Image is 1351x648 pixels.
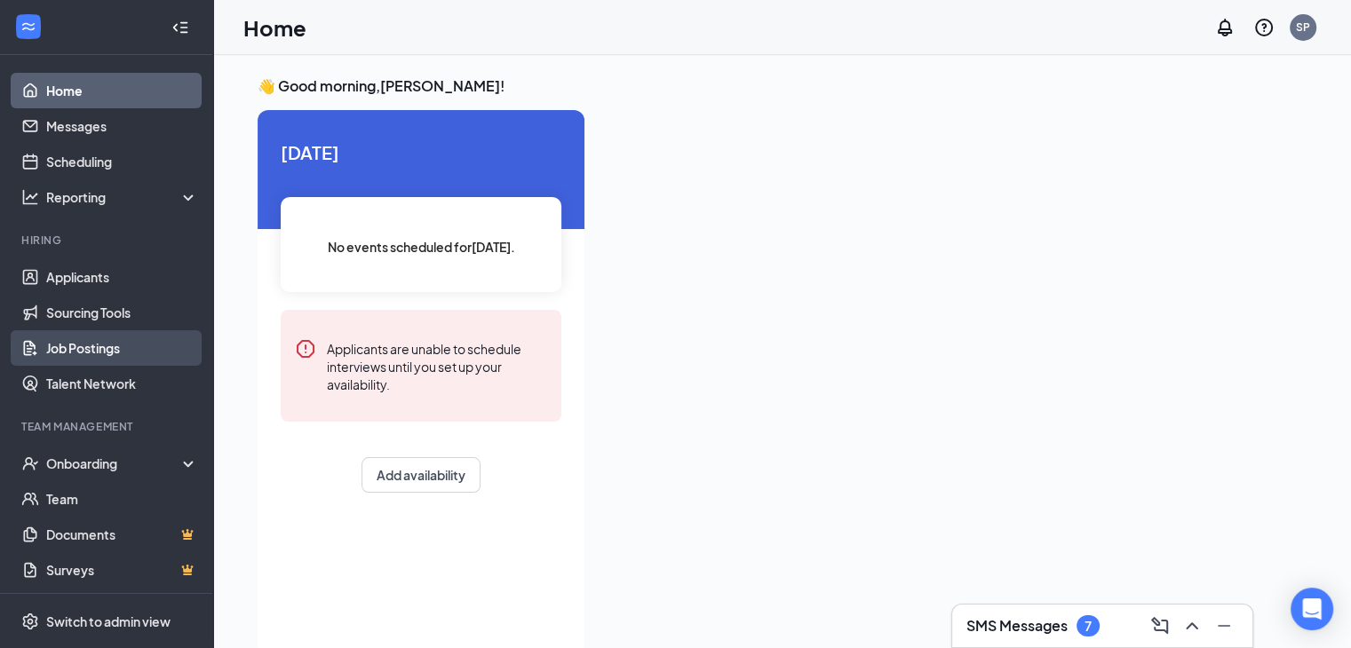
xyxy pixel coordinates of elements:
[1253,17,1275,38] svg: QuestionInfo
[46,481,198,517] a: Team
[243,12,306,43] h1: Home
[328,237,515,257] span: No events scheduled for [DATE] .
[46,108,198,144] a: Messages
[1291,588,1333,630] div: Open Intercom Messenger
[46,517,198,552] a: DocumentsCrown
[46,612,171,630] div: Switch to admin view
[21,612,39,630] svg: Settings
[21,233,195,248] div: Hiring
[21,419,195,434] div: Team Management
[21,188,39,206] svg: Analysis
[46,552,198,588] a: SurveysCrown
[327,338,547,393] div: Applicants are unable to schedule interviews until you set up your availability.
[171,19,189,36] svg: Collapse
[46,188,199,206] div: Reporting
[258,76,1307,96] h3: 👋 Good morning, [PERSON_NAME] !
[46,144,198,179] a: Scheduling
[1210,612,1238,640] button: Minimize
[46,295,198,330] a: Sourcing Tools
[281,138,561,166] span: [DATE]
[46,366,198,401] a: Talent Network
[1214,17,1236,38] svg: Notifications
[966,616,1068,636] h3: SMS Messages
[362,457,481,493] button: Add availability
[46,330,198,366] a: Job Postings
[46,259,198,295] a: Applicants
[295,338,316,360] svg: Error
[20,18,37,36] svg: WorkstreamLogo
[1296,20,1310,35] div: SP
[46,73,198,108] a: Home
[1181,615,1203,636] svg: ChevronUp
[21,454,39,472] svg: UserCheck
[1149,615,1171,636] svg: ComposeMessage
[46,454,183,472] div: Onboarding
[1213,615,1235,636] svg: Minimize
[1085,619,1092,634] div: 7
[1146,612,1174,640] button: ComposeMessage
[1178,612,1206,640] button: ChevronUp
